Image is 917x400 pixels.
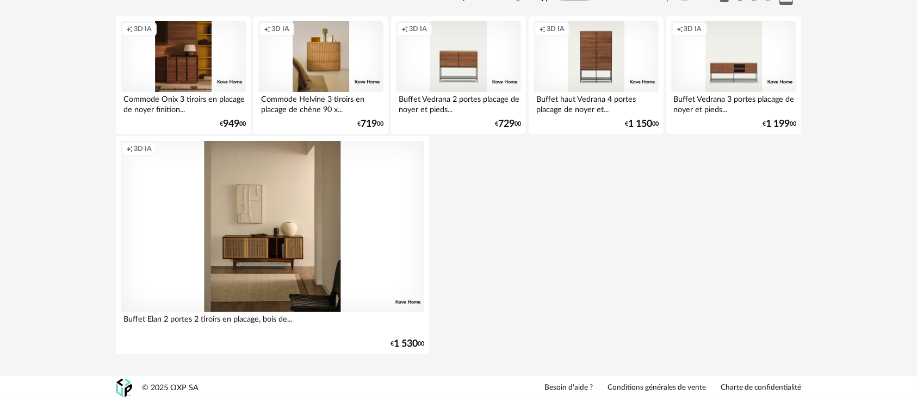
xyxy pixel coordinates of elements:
span: 3D IA [134,24,152,33]
span: Creation icon [126,24,133,33]
a: Conditions générales de vente [608,383,706,393]
div: € 00 [625,120,659,128]
span: 1 150 [628,120,652,128]
span: Creation icon [401,24,408,33]
a: Charte de confidentialité [721,383,801,393]
div: € 00 [391,340,424,348]
div: Buffet Elan 2 portes 2 tiroirs en placage, bois de... [121,312,424,334]
a: Creation icon 3D IA Buffet Vedrana 2 portes placage de noyer et pieds... €72900 [391,16,526,134]
span: Creation icon [677,24,683,33]
span: Creation icon [264,24,270,33]
span: 3D IA [547,24,565,33]
a: Besoin d'aide ? [544,383,593,393]
span: 729 [498,120,515,128]
a: Creation icon 3D IA Buffet haut Vedrana 4 portes placage de noyer et... €1 15000 [529,16,664,134]
a: Creation icon 3D IA Commode Helvine 3 tiroirs en placage de chêne 90 x... €71900 [253,16,388,134]
span: Creation icon [126,144,133,153]
span: 949 [223,120,239,128]
span: 1 530 [394,340,418,348]
a: Creation icon 3D IA Commode Onix 3 tiroirs en placage de noyer finition... €94900 [116,16,251,134]
span: 3D IA [409,24,427,33]
div: € 00 [495,120,521,128]
span: Creation icon [539,24,546,33]
span: 3D IA [684,24,702,33]
div: Buffet haut Vedrana 4 portes placage de noyer et... [534,92,659,114]
div: € 00 [357,120,383,128]
div: Commode Onix 3 tiroirs en placage de noyer finition... [121,92,246,114]
div: € 00 [763,120,796,128]
span: 3D IA [134,144,152,153]
div: Buffet Vedrana 3 portes placage de noyer et pieds... [671,92,796,114]
div: Commode Helvine 3 tiroirs en placage de chêne 90 x... [258,92,383,114]
div: © 2025 OXP SA [142,383,199,393]
img: OXP [116,379,132,398]
span: 3D IA [271,24,289,33]
div: Buffet Vedrana 2 portes placage de noyer et pieds... [396,92,521,114]
span: 719 [361,120,377,128]
a: Creation icon 3D IA Buffet Vedrana 3 portes placage de noyer et pieds... €1 19900 [666,16,801,134]
div: € 00 [220,120,246,128]
span: 1 199 [766,120,790,128]
a: Creation icon 3D IA Buffet Elan 2 portes 2 tiroirs en placage, bois de... €1 53000 [116,136,429,354]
